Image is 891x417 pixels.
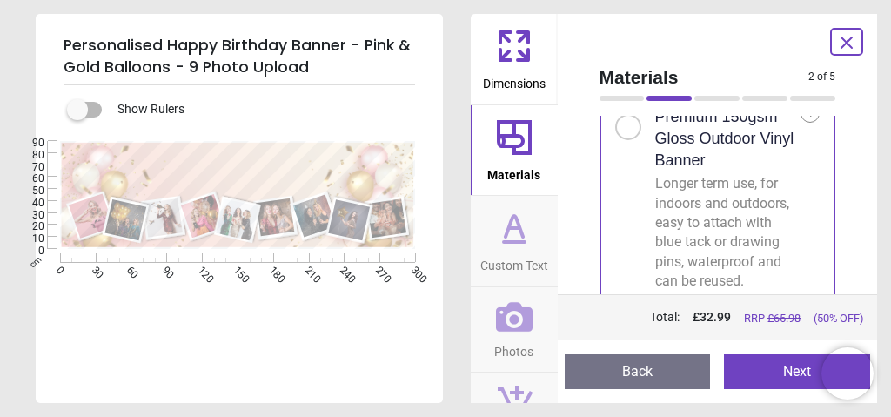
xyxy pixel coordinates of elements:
[767,312,801,325] span: £ 65.98
[11,232,44,246] span: 10
[754,293,774,306] span: £66
[11,136,44,151] span: 90
[598,309,864,326] div: Total:
[655,106,801,172] h2: Premium 150gsm Gloss Outdoor Vinyl Banner
[693,309,731,326] span: £
[821,347,874,400] iframe: Brevo live chat
[487,158,540,185] span: Materials
[724,354,870,389] button: Next
[471,105,558,196] button: Materials
[744,311,801,326] span: RRP
[700,310,731,324] span: 32.99
[565,354,711,389] button: Back
[471,287,558,373] button: Photos
[11,219,44,234] span: 20
[471,196,558,286] button: Custom Text
[11,208,44,223] span: 30
[64,28,415,85] h5: Personalised Happy Birthday Banner - Pink & Gold Balloons - 9 Photo Upload
[11,244,44,259] span: 0
[11,160,44,175] span: 70
[781,293,820,306] span: £32.99
[471,14,558,104] button: Dimensions
[483,67,546,93] span: Dimensions
[808,70,835,84] span: 2 of 5
[11,184,44,198] span: 50
[480,249,548,275] span: Custom Text
[494,335,533,361] span: Photos
[600,64,809,90] span: Materials
[655,174,801,291] div: Longer term use, for indoors and outdoors, easy to attach with blue tack or drawing pins, waterpr...
[11,196,44,211] span: 40
[11,148,44,163] span: 80
[28,254,44,270] span: cm
[77,99,443,120] div: Show Rulers
[814,311,863,326] span: (50% OFF)
[11,172,44,186] span: 60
